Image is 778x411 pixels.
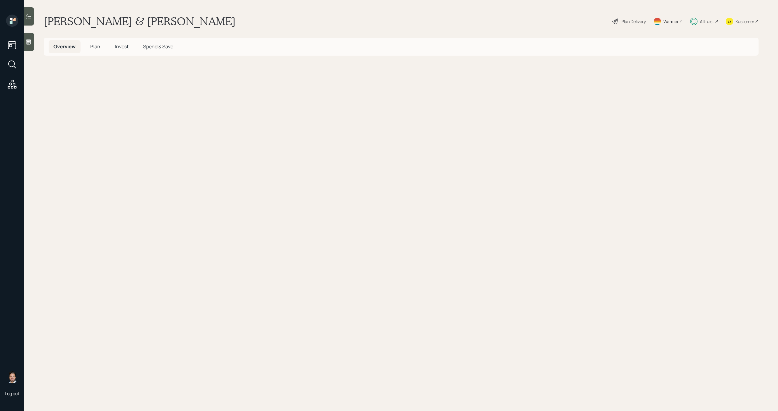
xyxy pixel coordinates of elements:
span: Plan [90,43,100,50]
h1: [PERSON_NAME] & [PERSON_NAME] [44,15,236,28]
span: Overview [53,43,76,50]
img: michael-russo-headshot.png [6,371,18,383]
div: Warmer [663,18,679,25]
div: Log out [5,391,19,396]
div: Plan Delivery [621,18,646,25]
span: Invest [115,43,129,50]
div: Kustomer [735,18,754,25]
span: Spend & Save [143,43,173,50]
div: Altruist [700,18,714,25]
